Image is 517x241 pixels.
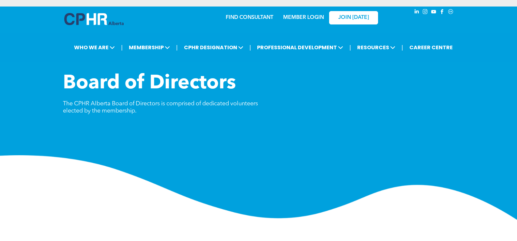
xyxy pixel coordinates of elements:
a: youtube [430,8,437,17]
li: | [402,41,403,54]
a: MEMBER LOGIN [283,15,324,20]
li: | [250,41,251,54]
a: FIND CONSULTANT [226,15,273,20]
a: JOIN [DATE] [329,11,378,24]
img: A blue and white logo for cp alberta [64,13,124,25]
span: WHO WE ARE [72,41,117,53]
span: PROFESSIONAL DEVELOPMENT [255,41,345,53]
span: MEMBERSHIP [127,41,172,53]
a: facebook [439,8,446,17]
span: RESOURCES [355,41,397,53]
a: Social network [447,8,454,17]
span: CPHR DESIGNATION [182,41,245,53]
li: | [176,41,178,54]
li: | [349,41,351,54]
span: JOIN [DATE] [338,15,369,21]
span: Board of Directors [63,74,236,93]
a: CAREER CENTRE [407,41,455,53]
span: The CPHR Alberta Board of Directors is comprised of dedicated volunteers elected by the membership. [63,101,258,114]
a: linkedin [413,8,420,17]
a: instagram [422,8,429,17]
li: | [121,41,123,54]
